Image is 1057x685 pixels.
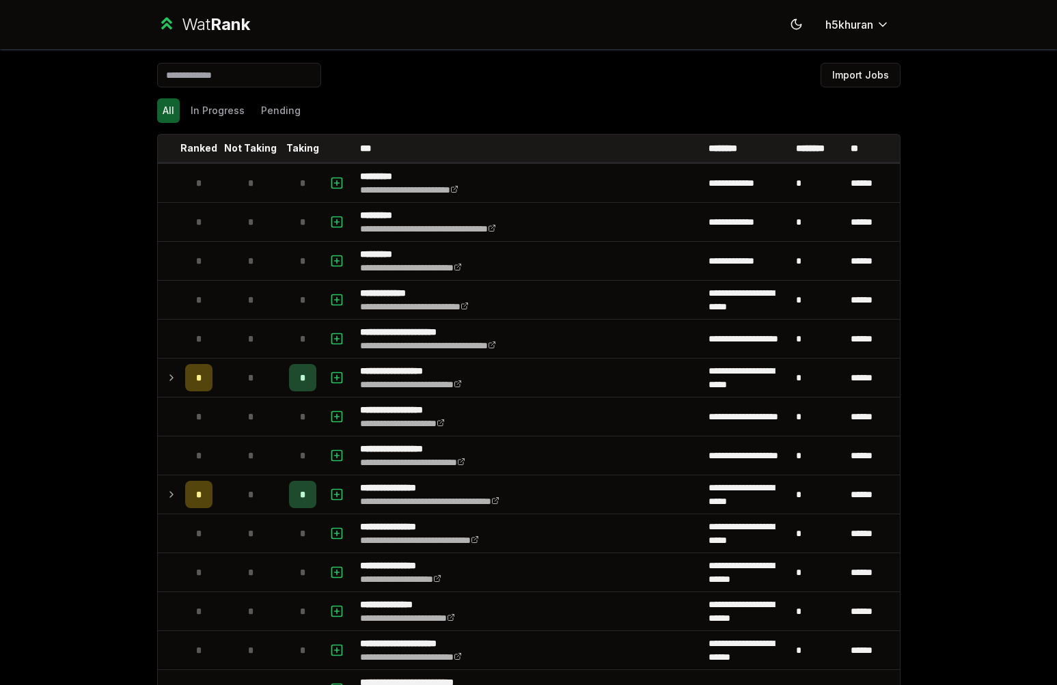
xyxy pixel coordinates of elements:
[157,14,251,36] a: WatRank
[821,63,901,87] button: Import Jobs
[224,141,277,155] p: Not Taking
[180,141,217,155] p: Ranked
[256,98,306,123] button: Pending
[286,141,319,155] p: Taking
[185,98,250,123] button: In Progress
[825,16,873,33] span: h5khuran
[814,12,901,37] button: h5khuran
[210,14,250,34] span: Rank
[182,14,250,36] div: Wat
[157,98,180,123] button: All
